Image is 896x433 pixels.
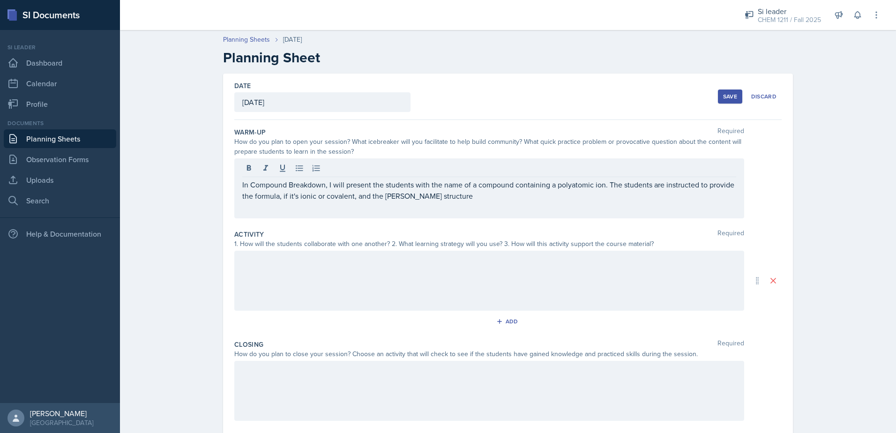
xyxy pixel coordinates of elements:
[234,81,251,90] label: Date
[234,239,744,249] div: 1. How will the students collaborate with one another? 2. What learning strategy will you use? 3....
[4,129,116,148] a: Planning Sheets
[758,15,821,25] div: CHEM 1211 / Fall 2025
[234,340,263,349] label: Closing
[758,6,821,17] div: Si leader
[493,314,523,328] button: Add
[4,74,116,93] a: Calendar
[242,179,736,202] p: In Compound Breakdown, I will present the students with the name of a compound containing a polya...
[234,349,744,359] div: How do you plan to close your session? Choose an activity that will check to see if the students ...
[4,119,116,127] div: Documents
[4,150,116,169] a: Observation Forms
[746,90,782,104] button: Discard
[717,230,744,239] span: Required
[234,230,264,239] label: Activity
[4,43,116,52] div: Si leader
[4,95,116,113] a: Profile
[498,318,518,325] div: Add
[223,49,793,66] h2: Planning Sheet
[283,35,302,45] div: [DATE]
[751,93,777,100] div: Discard
[234,137,744,157] div: How do you plan to open your session? What icebreaker will you facilitate to help build community...
[717,127,744,137] span: Required
[4,53,116,72] a: Dashboard
[234,127,266,137] label: Warm-Up
[30,409,93,418] div: [PERSON_NAME]
[718,90,742,104] button: Save
[723,93,737,100] div: Save
[4,171,116,189] a: Uploads
[4,224,116,243] div: Help & Documentation
[30,418,93,427] div: [GEOGRAPHIC_DATA]
[717,340,744,349] span: Required
[223,35,270,45] a: Planning Sheets
[4,191,116,210] a: Search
